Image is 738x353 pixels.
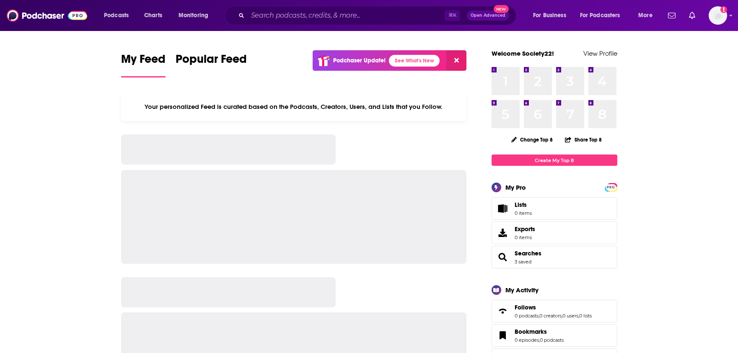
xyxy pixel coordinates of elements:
span: More [638,10,653,21]
div: My Pro [505,183,526,191]
a: Searches [495,251,511,263]
button: open menu [575,9,632,22]
a: 0 podcasts [515,313,539,319]
a: Follows [515,304,592,311]
div: Search podcasts, credits, & more... [233,6,524,25]
span: Podcasts [104,10,129,21]
button: Open AdvancedNew [467,10,509,21]
a: 0 creators [539,313,562,319]
button: Change Top 8 [506,134,558,145]
button: Show profile menu [709,6,727,25]
span: Bookmarks [515,328,547,335]
a: Show notifications dropdown [665,8,679,23]
span: New [494,5,509,13]
a: Follows [495,305,511,317]
span: , [539,313,539,319]
span: , [578,313,579,319]
a: Show notifications dropdown [686,8,699,23]
a: Bookmarks [495,330,511,341]
span: Charts [144,10,162,21]
a: 0 lists [579,313,592,319]
div: My Activity [505,286,539,294]
span: Popular Feed [176,52,247,71]
span: Lists [515,201,527,209]
span: 0 items [515,234,535,240]
span: Follows [515,304,536,311]
button: open menu [527,9,577,22]
span: ⌘ K [445,10,460,21]
a: My Feed [121,52,166,77]
button: open menu [632,9,663,22]
button: open menu [98,9,140,22]
a: Create My Top 8 [492,155,617,166]
span: 0 items [515,210,532,216]
a: 0 podcasts [540,337,564,343]
a: 0 episodes [515,337,539,343]
span: Open Advanced [471,13,505,18]
a: Bookmarks [515,328,564,335]
span: Exports [515,225,535,233]
a: Charts [139,9,167,22]
img: User Profile [709,6,727,25]
span: Lists [515,201,532,209]
a: See What's New [389,55,440,67]
a: Popular Feed [176,52,247,77]
span: For Business [533,10,566,21]
a: PRO [606,184,616,190]
p: Podchaser Update! [333,57,386,64]
img: Podchaser - Follow, Share and Rate Podcasts [7,8,87,23]
a: Lists [492,197,617,220]
a: View Profile [583,49,617,57]
a: 3 saved [515,259,531,265]
a: Exports [492,222,617,244]
a: 0 users [562,313,578,319]
span: Bookmarks [492,324,617,347]
span: Searches [492,246,617,268]
div: Your personalized Feed is curated based on the Podcasts, Creators, Users, and Lists that you Follow. [121,93,467,121]
span: , [539,337,540,343]
span: Exports [495,227,511,239]
span: Monitoring [179,10,208,21]
span: Follows [492,300,617,322]
span: For Podcasters [580,10,620,21]
span: PRO [606,184,616,191]
a: Searches [515,250,541,257]
span: Logged in as Society22 [709,6,727,25]
svg: Add a profile image [720,6,727,13]
a: Welcome Society22! [492,49,554,57]
span: Lists [495,203,511,214]
span: , [562,313,562,319]
input: Search podcasts, credits, & more... [248,9,445,22]
button: Share Top 8 [565,131,602,148]
button: open menu [173,9,219,22]
span: My Feed [121,52,166,71]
